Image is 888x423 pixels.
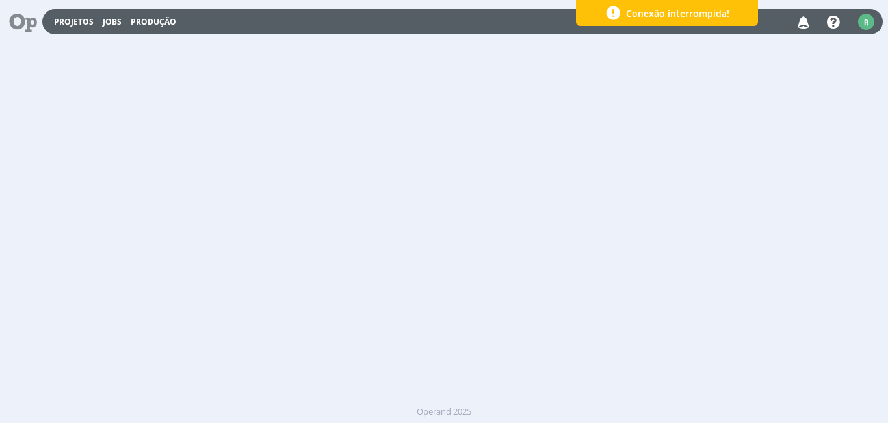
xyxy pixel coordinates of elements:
[857,10,875,33] button: R
[858,14,874,30] div: R
[54,16,94,27] a: Projetos
[131,16,176,27] a: Produção
[99,17,125,27] button: Jobs
[50,17,98,27] button: Projetos
[626,6,729,20] span: Conexão interrompida!
[103,16,122,27] a: Jobs
[127,17,180,27] button: Produção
